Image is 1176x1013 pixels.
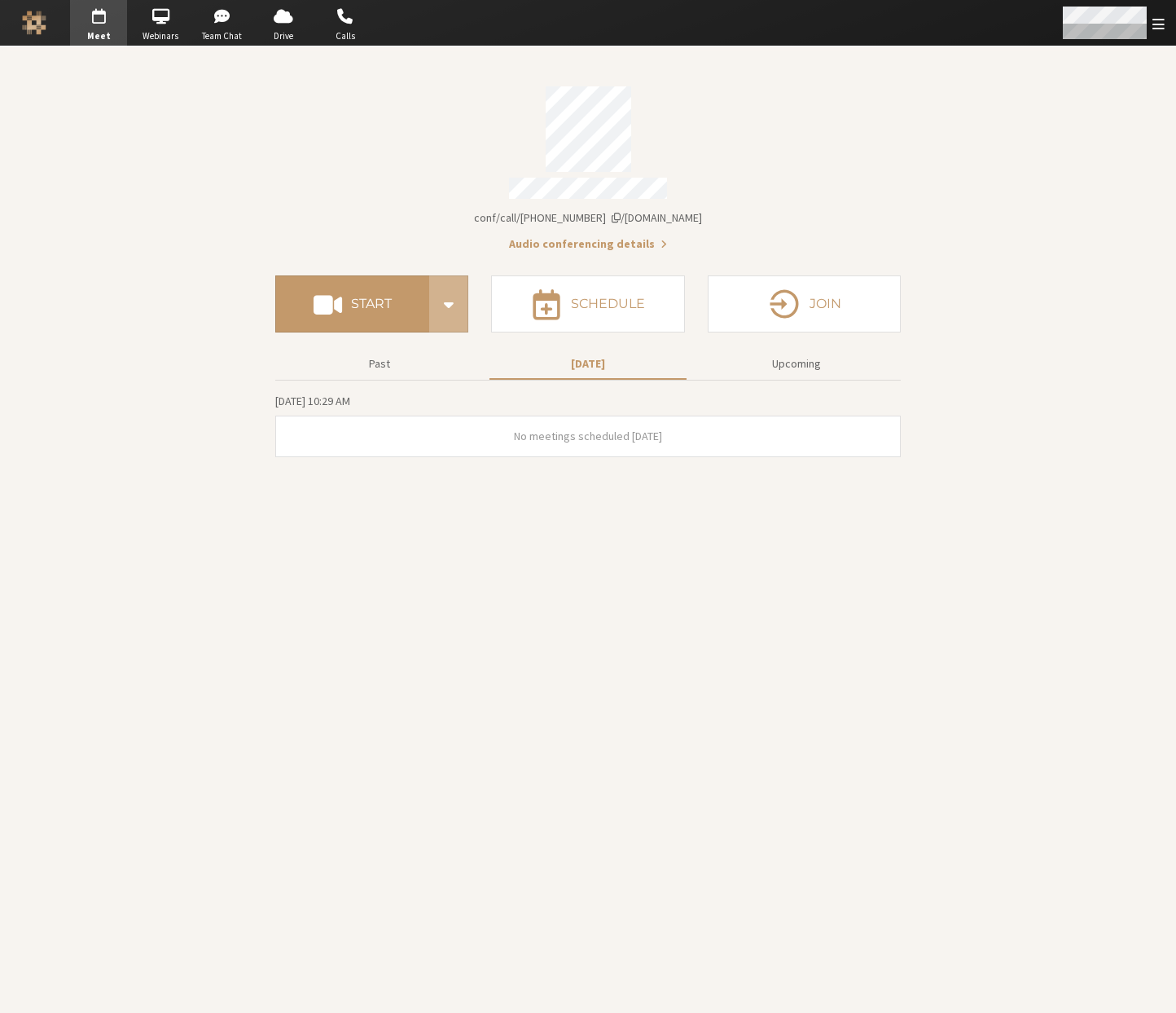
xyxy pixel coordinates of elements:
[275,392,901,457] section: Today's Meetings
[194,29,251,43] span: Team Chat
[132,29,189,43] span: Webinars
[1135,971,1164,1002] iframe: Chat
[429,275,468,333] div: Start conference options
[810,297,841,311] h4: Join
[70,29,127,43] span: Meet
[571,297,645,311] h4: Schedule
[509,236,667,253] button: Audio conferencing details
[474,210,702,225] span: Copy my meeting room link
[514,429,662,443] span: No meetings scheduled [DATE]
[22,11,46,35] img: Iotum
[708,275,901,333] button: Join
[281,350,478,378] button: Past
[275,75,901,253] section: Account details
[275,275,429,333] button: Start
[255,29,312,43] span: Drive
[491,275,684,333] button: Schedule
[275,394,350,408] span: [DATE] 10:29 AM
[489,350,687,378] button: [DATE]
[698,350,895,378] button: Upcoming
[351,297,392,311] h4: Start
[474,209,702,227] button: Copy my meeting room linkCopy my meeting room link
[317,29,374,43] span: Calls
